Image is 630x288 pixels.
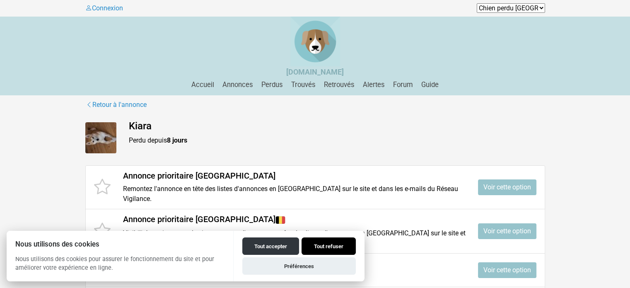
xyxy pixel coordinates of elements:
[321,81,358,89] a: Retrouvés
[418,81,442,89] a: Guide
[286,68,344,76] a: [DOMAIN_NAME]
[219,81,256,89] a: Annonces
[242,237,299,255] button: Tout accepter
[390,81,416,89] a: Forum
[85,4,123,12] a: Connexion
[242,257,356,275] button: Préférences
[478,223,536,239] a: Voir cette option
[129,136,545,145] p: Perdu depuis
[129,120,545,132] h4: Kiara
[478,179,536,195] a: Voir cette option
[258,81,286,89] a: Perdus
[123,214,466,225] h4: Annonce prioritaire [GEOGRAPHIC_DATA]
[123,228,466,248] p: Visibilité maximum sur le site : remontez l'annonce en tête des listes d'annonces en [GEOGRAPHIC_...
[302,237,356,255] button: Tout refuser
[478,262,536,278] a: Voir cette option
[167,136,187,144] strong: 8 jours
[7,240,233,248] h2: Nous utilisons des cookies
[188,81,217,89] a: Accueil
[360,81,388,89] a: Alertes
[123,171,466,181] h4: Annonce prioritaire [GEOGRAPHIC_DATA]
[85,99,147,110] a: Retour à l'annonce
[7,255,233,279] p: Nous utilisons des cookies pour assurer le fonctionnement du site et pour améliorer votre expérie...
[288,81,319,89] a: Trouvés
[123,184,466,204] p: Remontez l'annonce en tête des listes d'annonces en [GEOGRAPHIC_DATA] sur le site et dans les e-m...
[275,215,285,225] img: Belgique
[290,17,340,66] img: Chien Perdu Belgique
